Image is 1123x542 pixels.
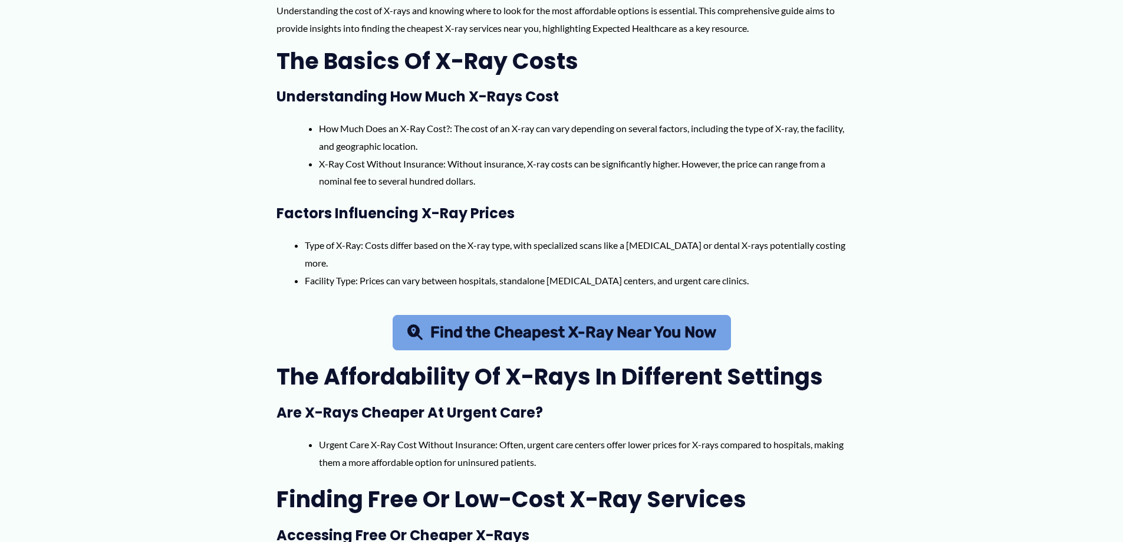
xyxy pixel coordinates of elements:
li: Facility Type: Prices can vary between hospitals, standalone [MEDICAL_DATA] centers, and urgent c... [305,272,847,290]
li: Urgent Care X-Ray Cost Without Insurance: Often, urgent care centers offer lower prices for X-ray... [319,436,847,471]
li: How Much Does an X-Ray Cost?: The cost of an X-ray can vary depending on several factors, includi... [319,120,847,155]
h3: Understanding How Much X-Rays Cost [276,87,847,106]
h2: Finding Free or Low-Cost X-Ray Services [276,485,847,514]
h3: Factors Influencing X-Ray Prices [276,204,847,222]
li: Type of X-Ray: Costs differ based on the X-ray type, with specialized scans like a [MEDICAL_DATA]... [305,236,847,271]
li: X-Ray Cost Without Insurance: Without insurance, X-ray costs can be significantly higher. However... [319,155,847,190]
h2: The Basics of X-Ray Costs [276,47,847,75]
a: Find the Cheapest X-Ray Near You Now [393,315,731,350]
h3: Are X-Rays Cheaper at Urgent Care? [276,403,847,422]
h2: The Affordability of X-Rays in Different Settings [276,362,847,391]
span: Find the Cheapest X-Ray Near You Now [430,325,716,340]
